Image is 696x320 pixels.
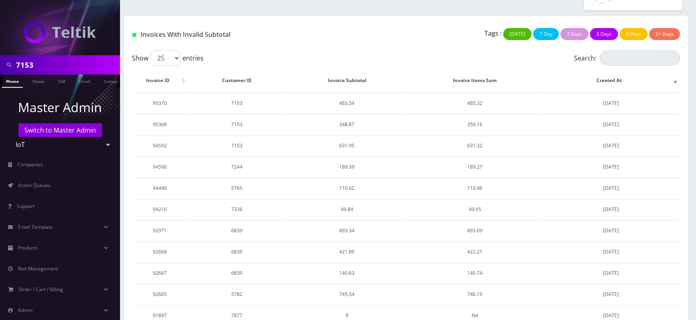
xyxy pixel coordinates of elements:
[408,114,542,135] td: 350.16
[542,284,679,304] td: [DATE]
[133,284,187,304] td: 92665
[18,265,58,272] span: Ban Management
[286,199,407,219] td: 49.84
[132,50,204,66] label: Show entries
[75,74,94,87] a: Email
[286,93,407,113] td: 483.54
[188,284,286,304] td: 5782
[188,199,286,219] td: 7336
[542,263,679,283] td: [DATE]
[408,220,542,241] td: 493.09
[560,28,588,40] button: 2 Days
[484,28,502,38] p: Tags :
[574,50,680,66] label: Search:
[18,123,102,137] a: Switch to Master Admin
[503,28,532,40] button: [DATE]
[133,242,187,262] td: 92668
[590,28,618,40] button: 3 Days
[408,284,542,304] td: 746.19
[188,114,286,135] td: 7153
[542,199,679,219] td: [DATE]
[286,114,407,135] td: 348.87
[286,284,407,304] td: 745.34
[600,50,680,66] input: Search:
[542,242,679,262] td: [DATE]
[17,203,34,209] span: Support
[408,135,542,156] td: 631.32
[286,178,407,198] td: 110.62
[132,33,136,37] img: Customer With Invalid Primary Payment Account
[188,135,286,156] td: 7153
[542,69,679,92] th: Created At: activate to sort column ascending
[18,244,38,251] span: Products
[408,157,542,177] td: 189.27
[133,135,187,156] td: 94592
[542,135,679,156] td: [DATE]
[408,93,542,113] td: 485.32
[133,199,187,219] td: 94210
[286,263,407,283] td: 140.63
[18,182,50,189] span: Action Queues
[188,69,286,92] th: Customer ID
[286,242,407,262] td: 421.89
[133,93,187,113] td: 95370
[542,93,679,113] td: [DATE]
[54,74,69,87] a: SIM
[18,223,53,230] span: Email Template
[408,242,542,262] td: 422.21
[649,28,680,40] button: 5+ Days
[188,178,286,198] td: 5765
[408,69,542,92] th: Invoice Items Sum
[100,74,126,87] a: Company
[188,263,286,283] td: 6839
[24,22,96,43] img: IoT
[533,28,559,40] button: 1 Day
[408,263,542,283] td: 140.74
[133,178,187,198] td: 94440
[150,50,180,66] select: Showentries
[620,28,648,40] button: 4 Days
[542,114,679,135] td: [DATE]
[188,220,286,241] td: 6839
[286,157,407,177] td: 189.39
[133,114,187,135] td: 95368
[542,157,679,177] td: [DATE]
[2,74,23,88] a: Phone
[408,178,542,198] td: 110.46
[16,57,118,72] input: Search in Company
[188,93,286,113] td: 7153
[132,31,307,38] h1: Invoices With Invalid Subtotal
[542,178,679,198] td: [DATE]
[133,69,187,92] th: Invoice ID: activate to sort column ascending
[542,220,679,241] td: [DATE]
[133,220,187,241] td: 92971
[133,263,187,283] td: 92667
[133,157,187,177] td: 94590
[19,286,63,293] span: Order / Cart / Billing
[286,135,407,156] td: 631.95
[28,74,48,87] a: Name
[18,161,43,168] span: Companies
[188,157,286,177] td: 7244
[188,242,286,262] td: 6839
[18,307,32,314] span: Admin
[408,199,542,219] td: 49.95
[286,220,407,241] td: 493.34
[286,69,407,92] th: Invoice Subtotal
